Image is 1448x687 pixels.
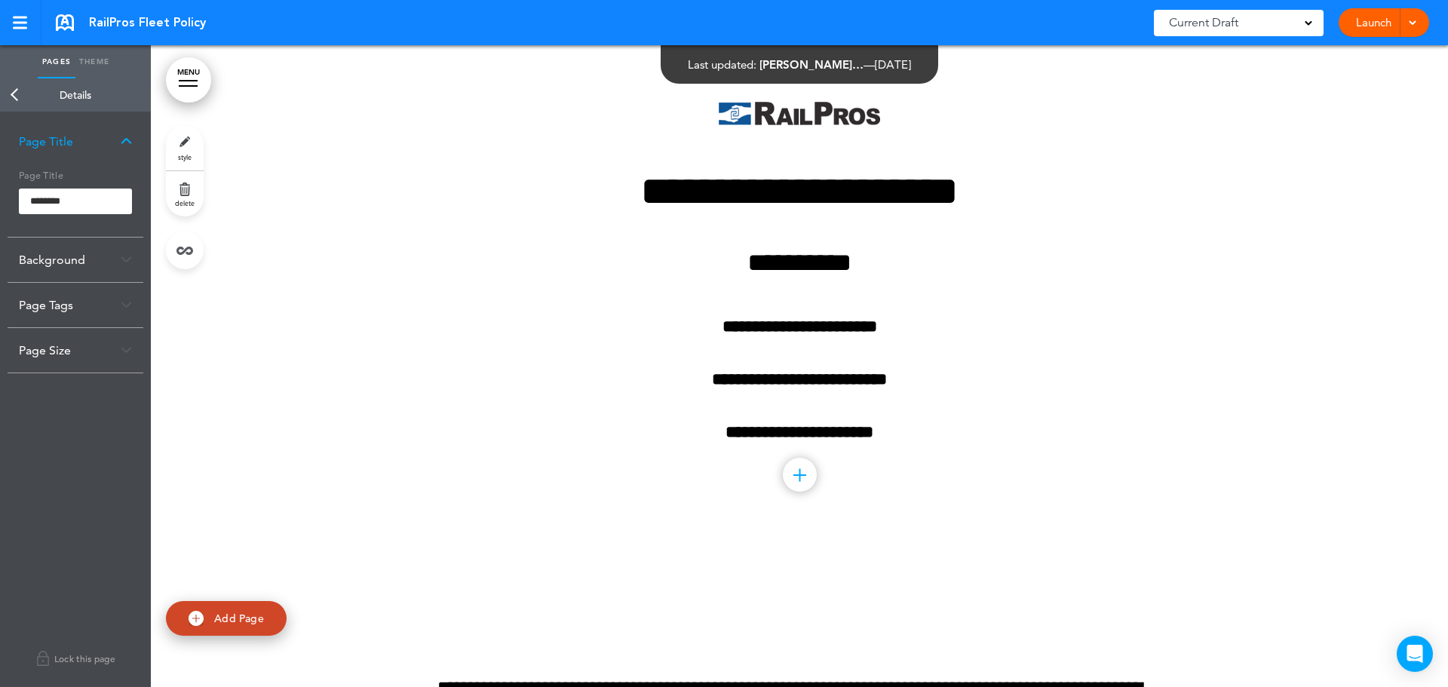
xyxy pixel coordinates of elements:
a: Add Page [166,601,287,636]
div: Background [8,238,143,282]
div: Page Title [8,119,143,164]
a: Pages [38,45,75,78]
span: Current Draft [1169,12,1238,33]
span: [DATE] [875,57,911,72]
div: Open Intercom Messenger [1397,636,1433,672]
img: 1754005215077-1.png [719,102,880,125]
a: Theme [75,45,113,78]
img: arrow-down@2x.png [121,301,132,309]
span: Last updated: [688,57,756,72]
img: lock.svg [35,649,51,668]
a: MENU [166,57,211,103]
img: arrow-down@2x.png [121,346,132,354]
div: — [688,59,911,70]
img: arrow-down@2x.png [121,137,132,146]
span: delete [175,198,195,207]
span: style [178,152,192,161]
span: Add Page [214,612,264,625]
a: delete [166,171,204,216]
span: [PERSON_NAME]… [759,57,864,72]
h5: Page Title [19,164,132,185]
a: Lock this page [8,637,143,679]
input: Page Title [19,189,132,214]
div: Page Size [8,328,143,373]
a: Launch [1350,8,1397,37]
span: RailPros Fleet Policy [89,14,206,31]
a: style [166,125,204,170]
img: arrow-down@2x.png [121,256,132,264]
div: Page Tags [8,283,143,327]
img: add.svg [189,611,204,626]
